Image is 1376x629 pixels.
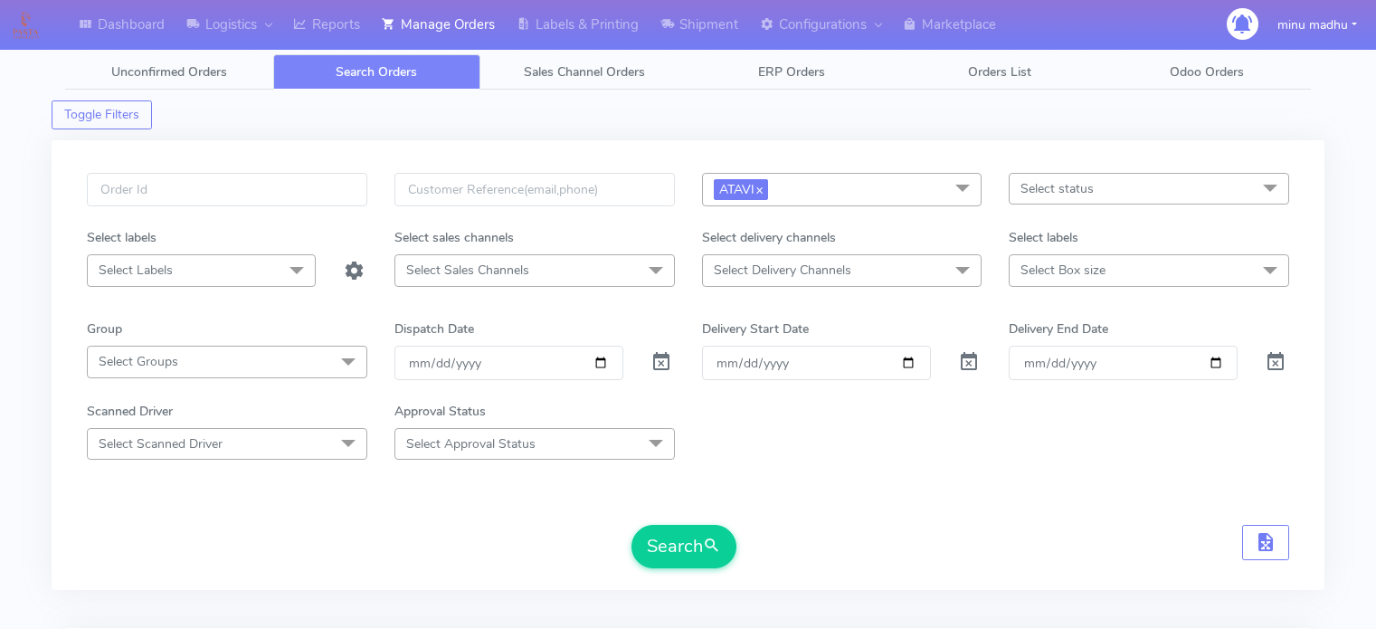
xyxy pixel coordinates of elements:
[99,262,173,279] span: Select Labels
[394,173,675,206] input: Customer Reference(email,phone)
[702,228,836,247] label: Select delivery channels
[1264,6,1371,43] button: minu madhu
[406,262,529,279] span: Select Sales Channels
[52,100,152,129] button: Toggle Filters
[87,173,367,206] input: Order Id
[65,54,1311,90] ul: Tabs
[336,63,417,81] span: Search Orders
[1020,180,1094,197] span: Select status
[87,228,157,247] label: Select labels
[1009,228,1078,247] label: Select labels
[406,435,536,453] span: Select Approval Status
[702,319,809,338] label: Delivery Start Date
[524,63,645,81] span: Sales Channel Orders
[631,525,736,568] button: Search
[99,435,223,453] span: Select Scanned Driver
[1020,262,1106,279] span: Select Box size
[1170,63,1244,81] span: Odoo Orders
[87,402,173,421] label: Scanned Driver
[714,179,768,200] span: ATAVI
[968,63,1031,81] span: Orders List
[714,262,851,279] span: Select Delivery Channels
[99,353,178,370] span: Select Groups
[758,63,825,81] span: ERP Orders
[111,63,227,81] span: Unconfirmed Orders
[1009,319,1108,338] label: Delivery End Date
[394,319,474,338] label: Dispatch Date
[394,402,486,421] label: Approval Status
[87,319,122,338] label: Group
[394,228,514,247] label: Select sales channels
[754,179,763,198] a: x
